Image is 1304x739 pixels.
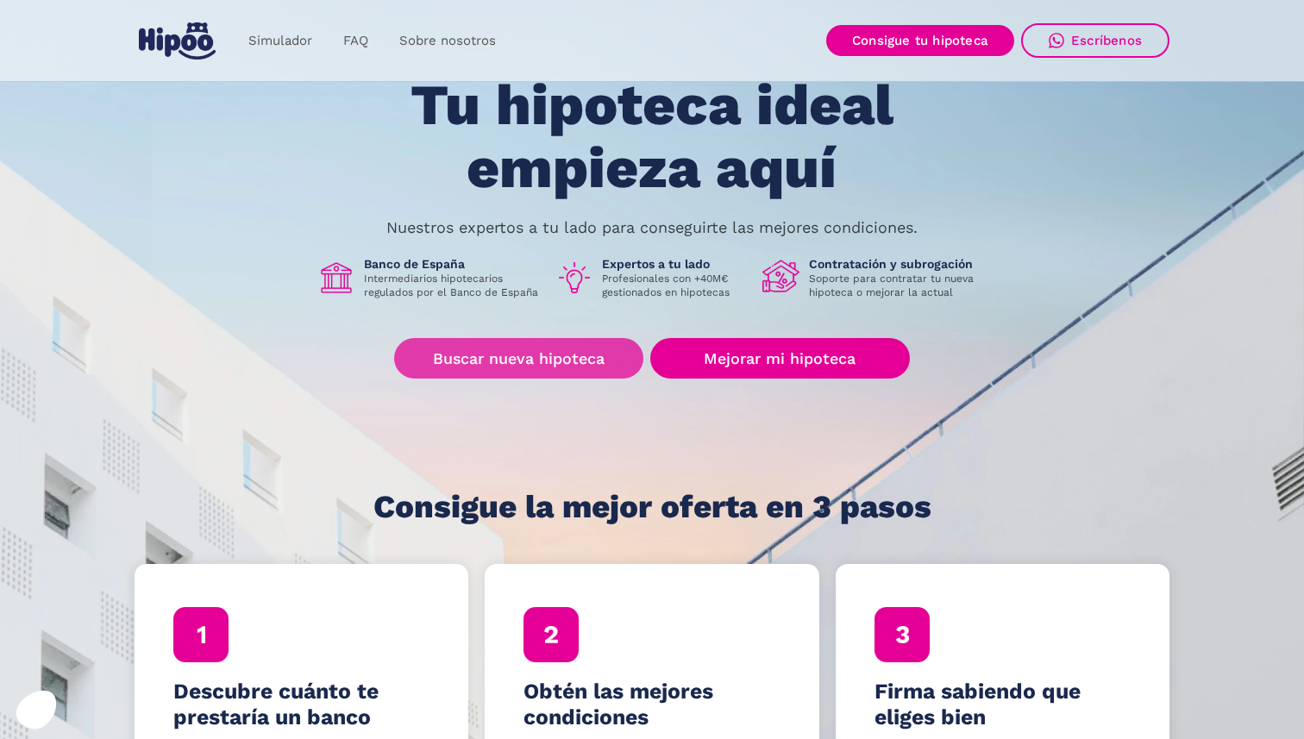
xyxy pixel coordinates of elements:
[325,74,979,199] h1: Tu hipoteca ideal empieza aquí
[233,24,328,58] a: Simulador
[384,24,511,58] a: Sobre nosotros
[328,24,384,58] a: FAQ
[386,221,918,235] p: Nuestros expertos a tu lado para conseguirte las mejores condiciones.
[135,16,219,66] a: home
[523,679,781,730] h4: Obtén las mejores condiciones
[826,25,1014,56] a: Consigue tu hipoteca
[602,256,749,272] h1: Expertos a tu lado
[1021,23,1169,58] a: Escríbenos
[373,490,931,524] h1: Consigue la mejor oferta en 3 pasos
[394,338,643,379] a: Buscar nueva hipoteca
[364,256,542,272] h1: Banco de España
[1071,33,1142,48] div: Escríbenos
[809,272,987,299] p: Soporte para contratar tu nueva hipoteca o mejorar la actual
[364,272,542,299] p: Intermediarios hipotecarios regulados por el Banco de España
[650,338,910,379] a: Mejorar mi hipoteca
[602,272,749,299] p: Profesionales con +40M€ gestionados en hipotecas
[875,679,1132,730] h4: Firma sabiendo que eliges bien
[809,256,987,272] h1: Contratación y subrogación
[173,679,430,730] h4: Descubre cuánto te prestaría un banco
